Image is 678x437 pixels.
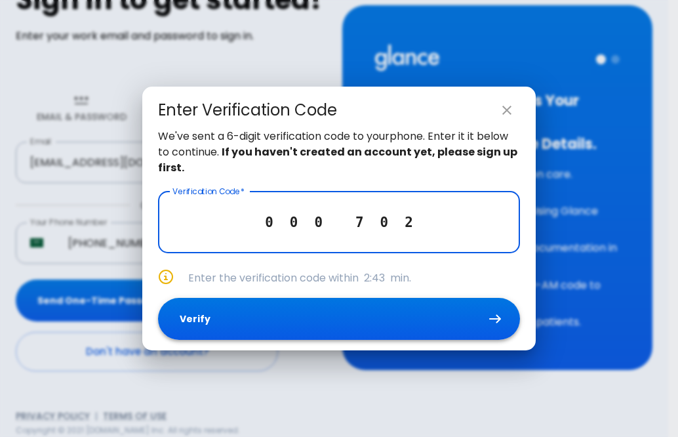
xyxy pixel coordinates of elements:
[188,270,520,286] p: Enter the verification code within min.
[158,144,517,175] strong: If you haven't created an account yet, please sign up first.
[158,129,520,176] p: We've sent a 6-digit verification code to your phone . Enter it it below to continue.
[364,270,385,285] span: 2:43
[158,100,337,121] div: Enter Verification Code
[494,97,520,123] button: close
[158,298,520,341] button: Verify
